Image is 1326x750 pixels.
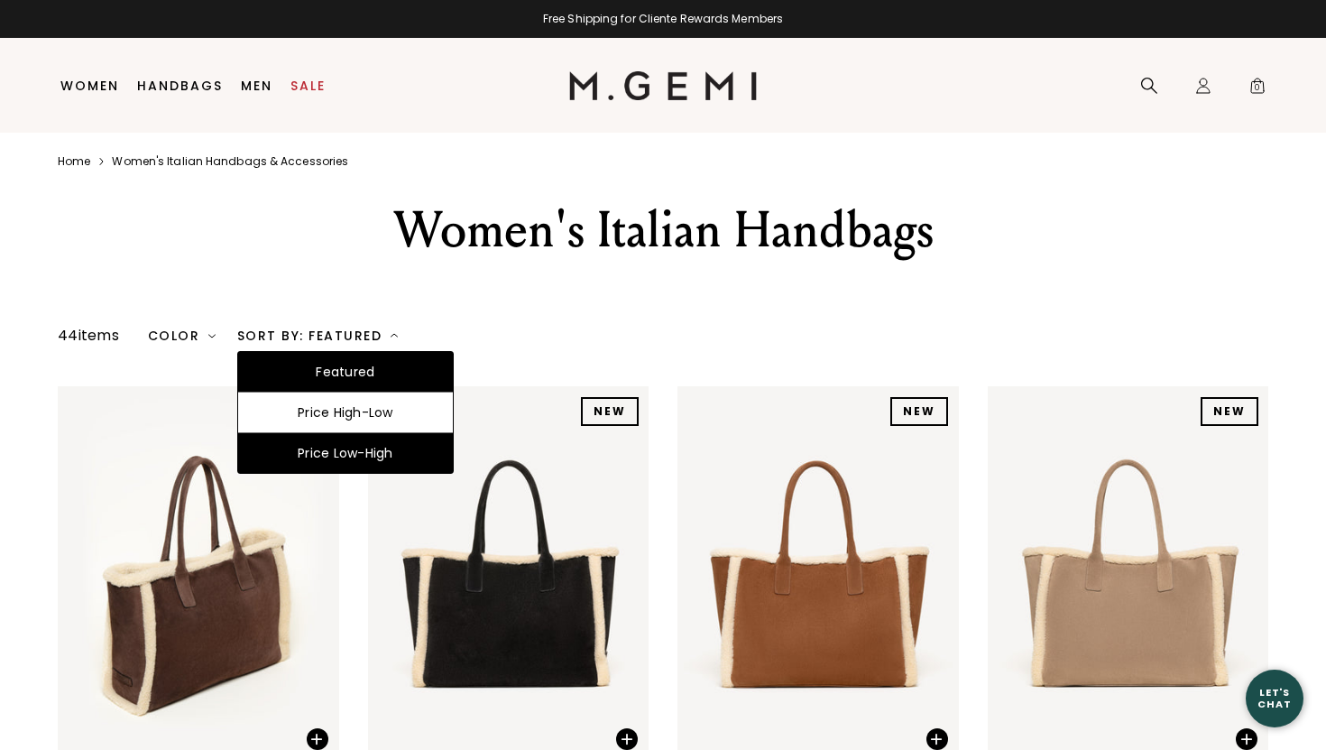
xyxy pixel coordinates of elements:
[58,325,119,347] div: 44 items
[148,329,216,343] div: Color
[1248,80,1266,98] span: 0
[350,198,976,263] div: Women's Italian Handbags
[112,154,348,169] a: Women's italian handbags & accessories
[238,393,453,433] div: Price High-Low
[237,329,398,343] div: Sort By: Featured
[890,397,948,426] div: NEW
[290,79,326,93] a: Sale
[1201,397,1258,426] div: NEW
[238,352,453,393] div: Featured
[60,79,119,93] a: Women
[137,79,223,93] a: Handbags
[569,71,758,100] img: M.Gemi
[581,397,639,426] div: NEW
[391,332,398,339] img: chevron-down.svg
[238,433,453,473] div: Price Low-High
[241,79,272,93] a: Men
[58,154,90,169] a: Home
[208,332,216,339] img: chevron-down.svg
[1246,687,1303,709] div: Let's Chat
